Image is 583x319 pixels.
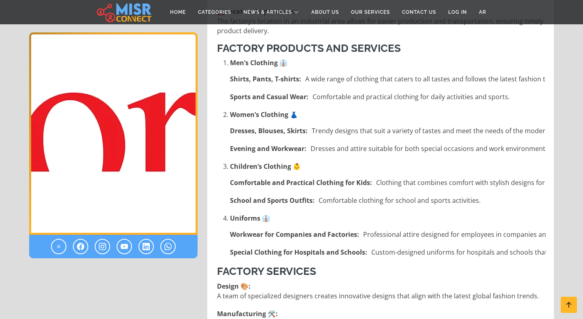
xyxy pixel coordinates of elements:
[230,247,367,257] strong: Special Clothing for Hospitals and Schools:
[217,265,316,277] strong: Factory Services
[192,4,237,20] a: Categories
[230,178,372,187] strong: Comfortable and Practical Clothing for Kids:
[305,4,345,20] a: About Us
[230,110,298,119] strong: Women’s Clothing 👗
[230,247,546,257] li: Custom-designed uniforms for hospitals and schools that meet the specific needs of organizations.
[237,4,305,20] a: News & Articles
[29,32,198,235] img: Or Clothing Factory
[97,2,151,22] img: main.misr_connect
[442,4,473,20] a: Log in
[230,214,270,223] strong: Uniforms 👔
[230,162,301,171] strong: Children’s Clothing 👶
[230,92,309,102] strong: Sports and Casual Wear:
[230,58,287,67] strong: Men’s Clothing 👔
[473,4,492,20] a: AR
[230,126,546,136] li: Trendy designs that suit a variety of tastes and meet the needs of the modern woman.
[345,4,396,20] a: Our Services
[230,144,306,153] strong: Evening and Workwear:
[230,178,546,187] li: Clothing that combines comfort with stylish designs for children.
[230,230,546,239] li: Professional attire designed for employees in companies and factories, providing both comfort and...
[230,74,301,84] strong: Shirts, Pants, T-shirts:
[230,230,359,239] strong: Workwear for Companies and Factories:
[230,144,546,153] li: Dresses and attire suitable for both special occasions and work environments.
[217,281,539,301] p: A team of specialized designers creates innovative designs that align with the latest global fash...
[29,32,198,235] div: 1 / 1
[243,9,292,16] span: News & Articles
[164,4,192,20] a: Home
[217,282,251,291] strong: Design 🎨:
[230,196,315,205] strong: School and Sports Outfits:
[217,309,278,318] strong: Manufacturing 🛠️:
[230,92,546,102] li: Comfortable and practical clothing for daily activities and sports.
[230,196,546,205] li: Comfortable clothing for school and sports activities.
[230,74,546,84] li: A wide range of clothing that caters to all tastes and follows the latest fashion trends.
[217,42,401,54] strong: Factory Products and Services
[230,126,308,136] strong: Dresses, Blouses, Skirts:
[396,4,442,20] a: Contact Us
